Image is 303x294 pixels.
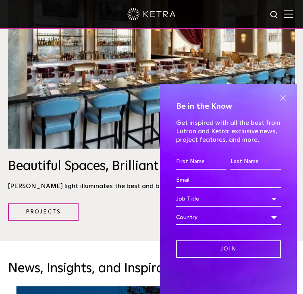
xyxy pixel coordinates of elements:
[270,10,280,20] img: search icon
[176,191,281,207] div: Job Title
[176,100,281,113] h4: Be in the Know
[176,240,281,258] input: Join
[8,203,79,221] a: Projects
[8,181,295,191] div: [PERSON_NAME] light illuminates the best and brightest in world-class creations.
[176,119,281,144] p: Get inspired with all the best from Lutron and Ketra: exclusive news, project features, and more.
[176,173,281,188] input: Email
[8,261,295,276] h3: News, Insights, and Inspiration
[176,154,226,170] input: First Name
[176,210,281,225] div: Country
[230,154,281,170] input: Last Name
[127,8,176,20] img: ketra-logo-2019-white
[8,159,295,174] h3: Beautiful Spaces, Brilliantly Lit
[284,10,293,18] img: Hamburger%20Nav.svg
